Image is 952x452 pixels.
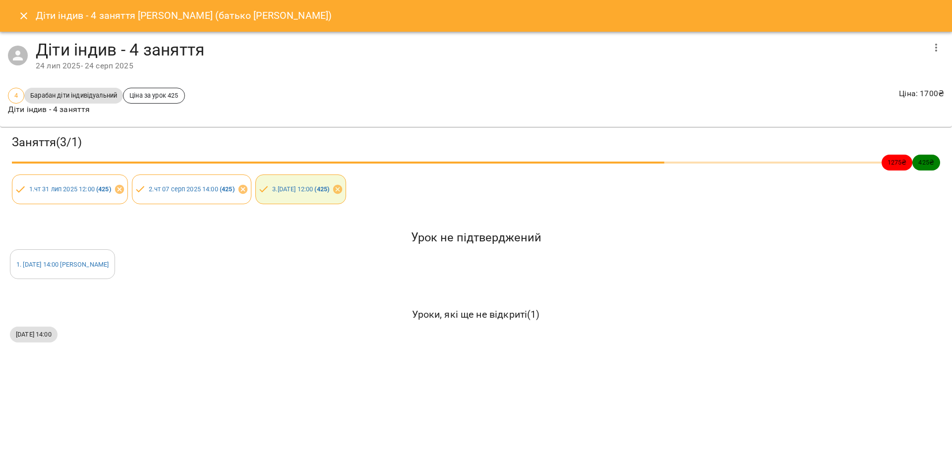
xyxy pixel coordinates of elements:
[36,60,924,72] div: 24 лип 2025 - 24 серп 2025
[12,4,36,28] button: Close
[29,185,111,193] a: 1.чт 31 лип 2025 12:00 (425)
[8,104,185,115] p: Діти індив - 4 заняття
[123,91,184,100] span: Ціна за урок 425
[882,158,913,167] span: 1275 ₴
[10,230,942,245] h5: Урок не підтверджений
[24,91,123,100] span: Барабан діти індивідуальний
[10,330,58,339] span: [DATE] 14:00
[12,135,940,150] h3: Заняття ( 3 / 1 )
[220,185,235,193] b: ( 425 )
[132,174,251,204] div: 2.чт 07 серп 2025 14:00 (425)
[96,185,111,193] b: ( 425 )
[36,8,332,23] h6: Діти індив - 4 заняття [PERSON_NAME] (батько [PERSON_NAME])
[255,174,347,204] div: 3.[DATE] 12:00 (425)
[10,307,942,322] h6: Уроки, які ще не відкриті ( 1 )
[16,261,109,268] a: 1. [DATE] 14:00 [PERSON_NAME]
[12,174,128,204] div: 1.чт 31 лип 2025 12:00 (425)
[272,185,329,193] a: 3.[DATE] 12:00 (425)
[899,88,944,100] p: Ціна : 1700 ₴
[314,185,329,193] b: ( 425 )
[149,185,234,193] a: 2.чт 07 серп 2025 14:00 (425)
[36,40,924,60] h4: Діти індив - 4 заняття
[8,91,24,100] span: 4
[912,158,940,167] span: 425 ₴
